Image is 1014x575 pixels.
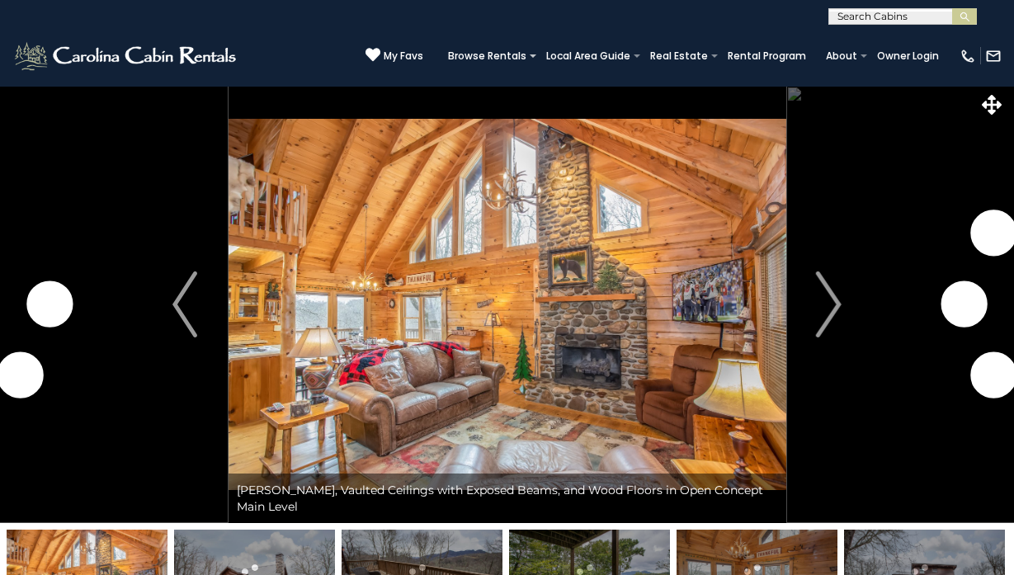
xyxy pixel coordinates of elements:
[785,86,872,523] button: Next
[229,474,786,523] div: [PERSON_NAME], Vaulted Ceilings with Exposed Beams, and Wood Floors in Open Concept Main Level
[384,49,423,64] span: My Favs
[869,45,947,68] a: Owner Login
[985,48,1002,64] img: mail-regular-white.png
[538,45,639,68] a: Local Area Guide
[366,47,423,64] a: My Favs
[440,45,535,68] a: Browse Rentals
[172,271,197,337] img: arrow
[719,45,814,68] a: Rental Program
[818,45,865,68] a: About
[642,45,716,68] a: Real Estate
[817,271,842,337] img: arrow
[960,48,976,64] img: phone-regular-white.png
[142,86,229,523] button: Previous
[12,40,241,73] img: White-1-2.png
